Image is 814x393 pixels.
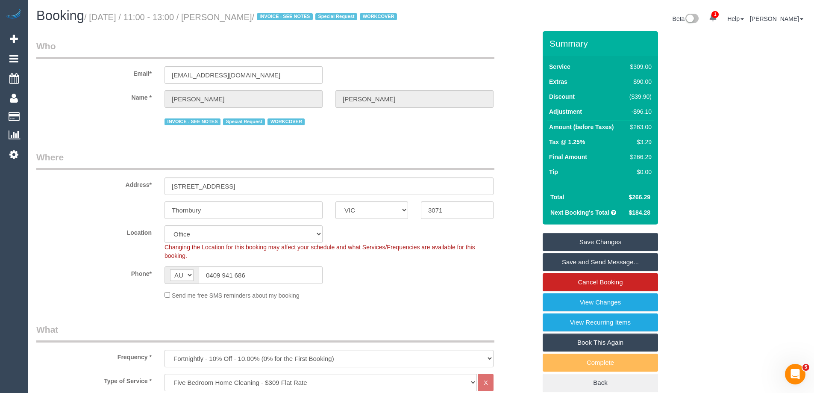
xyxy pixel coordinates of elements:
[711,11,719,18] span: 1
[549,62,570,71] label: Service
[172,292,300,299] span: Send me free SMS reminders about my booking
[36,40,494,59] legend: Who
[550,194,564,201] strong: Total
[165,118,220,125] span: INVOICE - SEE NOTES
[785,364,805,384] iframe: Intercom live chat
[335,90,494,108] input: Last Name*
[36,8,84,23] span: Booking
[626,107,652,116] div: -$96.10
[549,138,585,146] label: Tax @ 1.25%
[685,14,699,25] img: New interface
[802,364,809,371] span: 5
[549,168,558,176] label: Tip
[30,350,158,361] label: Frequency *
[626,77,652,86] div: $90.00
[543,293,658,311] a: View Changes
[549,77,567,86] label: Extras
[5,9,22,21] img: Automaid Logo
[165,201,323,219] input: Suburb*
[543,233,658,251] a: Save Changes
[84,12,400,22] small: / [DATE] / 11:00 - 13:00 / [PERSON_NAME]
[267,118,305,125] span: WORKCOVER
[30,177,158,189] label: Address*
[626,153,652,161] div: $266.29
[315,13,357,20] span: Special Request
[626,138,652,146] div: $3.29
[543,313,658,331] a: View Recurring Items
[543,273,658,291] a: Cancel Booking
[421,201,494,219] input: Post Code*
[673,15,699,22] a: Beta
[30,66,158,78] label: Email*
[549,153,587,161] label: Final Amount
[165,66,323,84] input: Email*
[30,266,158,278] label: Phone*
[549,107,582,116] label: Adjustment
[165,244,475,259] span: Changing the Location for this booking may affect your schedule and what Services/Frequencies are...
[727,15,744,22] a: Help
[165,90,323,108] input: First Name*
[550,38,654,48] h3: Summary
[36,323,494,343] legend: What
[543,334,658,352] a: Book This Again
[626,123,652,131] div: $263.00
[549,92,575,101] label: Discount
[629,194,650,201] span: $266.29
[223,118,265,125] span: Special Request
[550,209,609,216] strong: Next Booking's Total
[543,253,658,271] a: Save and Send Message...
[750,15,803,22] a: [PERSON_NAME]
[543,374,658,392] a: Back
[199,266,323,284] input: Phone*
[626,168,652,176] div: $0.00
[549,123,614,131] label: Amount (before Taxes)
[30,225,158,237] label: Location
[252,12,400,22] span: /
[30,90,158,102] label: Name *
[36,151,494,170] legend: Where
[360,13,397,20] span: WORKCOVER
[30,374,158,385] label: Type of Service *
[705,9,721,27] a: 1
[626,92,652,101] div: ($39.90)
[629,209,650,216] span: $184.28
[257,13,313,20] span: INVOICE - SEE NOTES
[626,62,652,71] div: $309.00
